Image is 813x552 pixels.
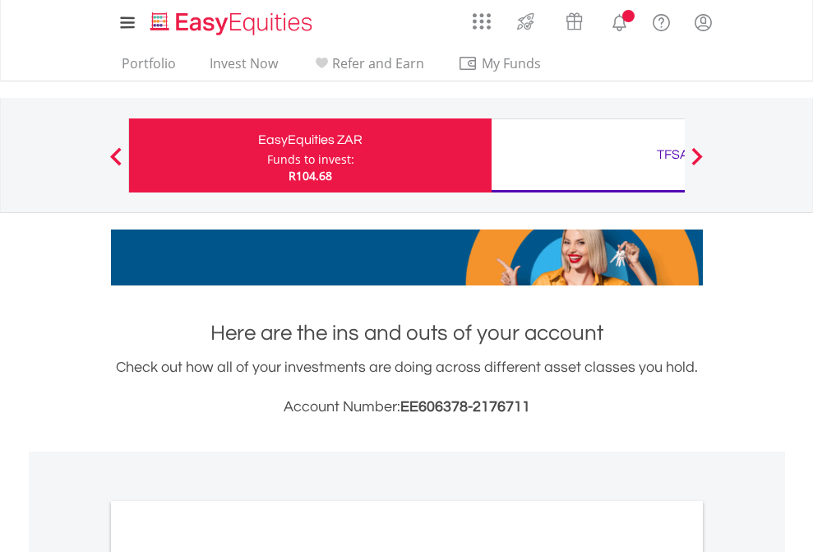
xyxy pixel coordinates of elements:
[512,8,539,35] img: thrive-v2.svg
[682,4,724,40] a: My Profile
[203,55,284,81] a: Invest Now
[332,54,424,72] span: Refer and Earn
[550,4,598,35] a: Vouchers
[305,55,431,81] a: Refer and Earn
[267,151,354,168] div: Funds to invest:
[400,399,530,415] span: EE606378-2176711
[144,4,319,37] a: Home page
[111,230,703,285] img: EasyMortage Promotion Banner
[598,4,640,37] a: Notifications
[561,8,588,35] img: vouchers-v2.svg
[99,155,132,172] button: Previous
[147,10,319,37] img: EasyEquities_Logo.png
[111,318,703,348] h1: Here are the ins and outs of your account
[473,12,491,30] img: grid-menu-icon.svg
[139,128,482,151] div: EasyEquities ZAR
[111,356,703,419] div: Check out how all of your investments are doing across different asset classes you hold.
[115,55,182,81] a: Portfolio
[458,53,566,74] span: My Funds
[111,396,703,419] h3: Account Number:
[640,4,682,37] a: FAQ's and Support
[462,4,501,30] a: AppsGrid
[681,155,714,172] button: Next
[289,168,332,183] span: R104.68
